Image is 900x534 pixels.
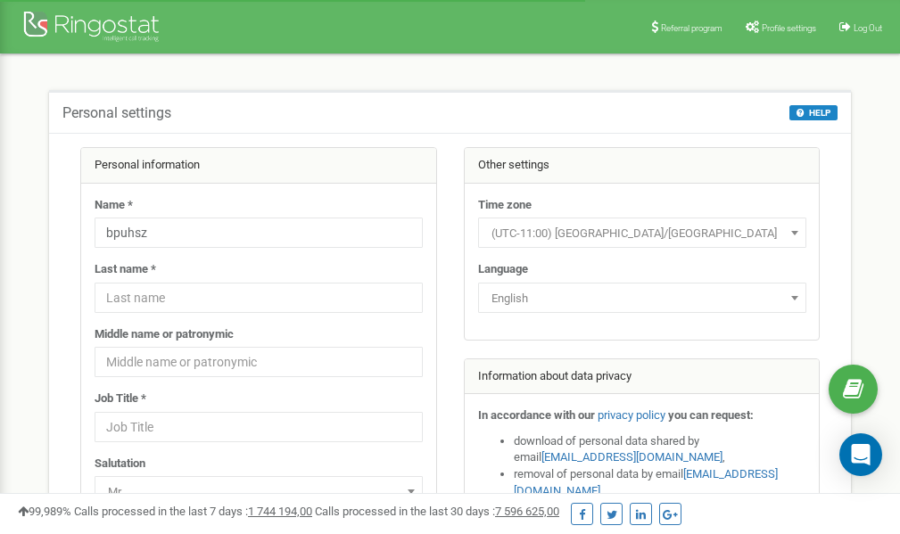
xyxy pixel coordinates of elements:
span: (UTC-11:00) Pacific/Midway [484,221,800,246]
span: Referral program [661,23,722,33]
input: Middle name or patronymic [95,347,423,377]
span: (UTC-11:00) Pacific/Midway [478,218,806,248]
label: Name * [95,197,133,214]
div: Information about data privacy [465,359,820,395]
u: 1 744 194,00 [248,505,312,518]
span: English [478,283,806,313]
label: Time zone [478,197,532,214]
span: Calls processed in the last 30 days : [315,505,559,518]
strong: In accordance with our [478,408,595,422]
span: 99,989% [18,505,71,518]
div: Personal information [81,148,436,184]
span: Mr. [95,476,423,506]
label: Language [478,261,528,278]
div: Other settings [465,148,820,184]
span: Log Out [854,23,882,33]
li: download of personal data shared by email , [514,433,806,466]
span: English [484,286,800,311]
u: 7 596 625,00 [495,505,559,518]
li: removal of personal data by email , [514,466,806,499]
div: Open Intercom Messenger [839,433,882,476]
input: Last name [95,283,423,313]
input: Name [95,218,423,248]
button: HELP [789,105,838,120]
label: Last name * [95,261,156,278]
label: Middle name or patronymic [95,326,234,343]
input: Job Title [95,412,423,442]
span: Calls processed in the last 7 days : [74,505,312,518]
span: Profile settings [762,23,816,33]
a: [EMAIL_ADDRESS][DOMAIN_NAME] [541,450,722,464]
a: privacy policy [598,408,665,422]
strong: you can request: [668,408,754,422]
h5: Personal settings [62,105,171,121]
span: Mr. [101,480,417,505]
label: Job Title * [95,390,146,407]
label: Salutation [95,456,145,472]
